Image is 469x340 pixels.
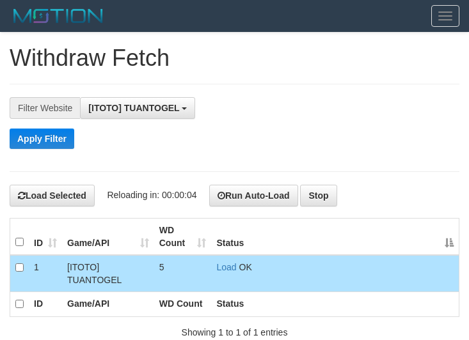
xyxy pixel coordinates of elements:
td: 1 [29,255,62,292]
th: Status [211,291,459,316]
img: MOTION_logo.png [10,6,107,26]
span: 5 [159,262,164,272]
th: Game/API [62,291,154,316]
div: Showing 1 to 1 of 1 entries [10,321,459,339]
h1: Withdraw Fetch [10,45,459,71]
div: Filter Website [10,97,80,119]
a: Load [216,262,236,272]
button: Load Selected [10,185,95,206]
th: Game/API: activate to sort column ascending [62,218,154,255]
th: WD Count: activate to sort column ascending [154,218,212,255]
span: OK [239,262,252,272]
button: Apply Filter [10,128,74,149]
span: [ITOTO] TUANTOGEL [88,103,179,113]
button: [ITOTO] TUANTOGEL [80,97,195,119]
th: Status: activate to sort column descending [211,218,459,255]
th: WD Count [154,291,212,316]
th: ID: activate to sort column ascending [29,218,62,255]
td: [ITOTO] TUANTOGEL [62,255,154,292]
button: Run Auto-Load [209,185,298,206]
span: Reloading in: 00:00:04 [107,189,196,199]
button: Stop [300,185,337,206]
